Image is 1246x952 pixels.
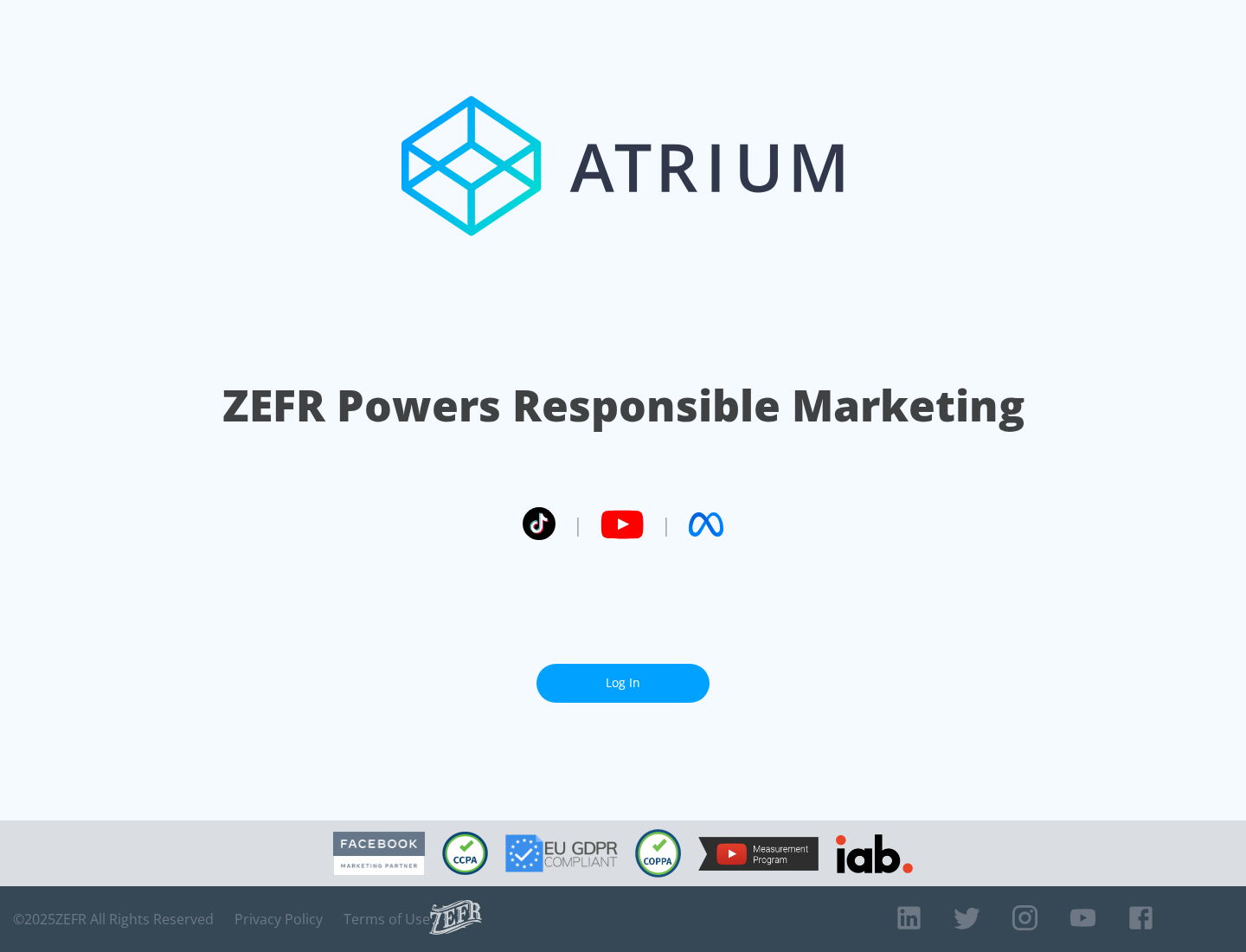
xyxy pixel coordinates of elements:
a: Log In [536,664,710,703]
img: IAB [836,834,913,873]
span: © 2025 ZEFR All Rights Reserved [13,910,214,928]
a: Terms of Use [344,910,430,928]
img: Facebook Marketing Partner [333,832,425,876]
span: | [661,511,671,537]
span: | [573,511,583,537]
a: Privacy Policy [234,910,323,928]
img: GDPR Compliant [505,834,618,872]
img: COPPA Compliant [635,829,681,878]
h1: ZEFR Powers Responsible Marketing [222,376,1024,435]
img: YouTube Measurement Program [698,837,819,871]
img: CCPA Compliant [442,832,488,875]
